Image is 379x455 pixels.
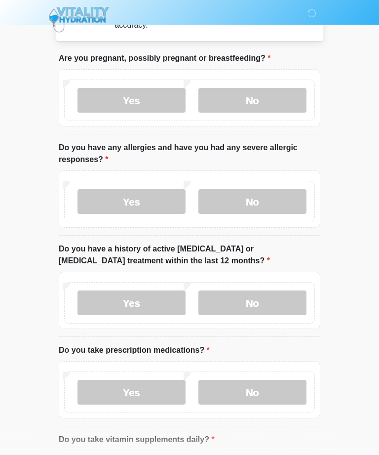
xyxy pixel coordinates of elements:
[59,53,270,65] label: Are you pregnant, possibly pregnant or breastfeeding?
[59,345,210,357] label: Do you take prescription medications?
[59,142,320,166] label: Do you have any allergies and have you had any severe allergic responses?
[77,380,186,405] label: Yes
[198,190,306,214] label: No
[59,434,215,446] label: Do you take vitamin supplements daily?
[198,291,306,316] label: No
[198,88,306,113] label: No
[59,244,320,267] label: Do you have a history of active [MEDICAL_DATA] or [MEDICAL_DATA] treatment within the last 12 mon...
[198,380,306,405] label: No
[77,291,186,316] label: Yes
[49,7,109,33] img: Vitality Hydration Logo
[77,190,186,214] label: Yes
[77,88,186,113] label: Yes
